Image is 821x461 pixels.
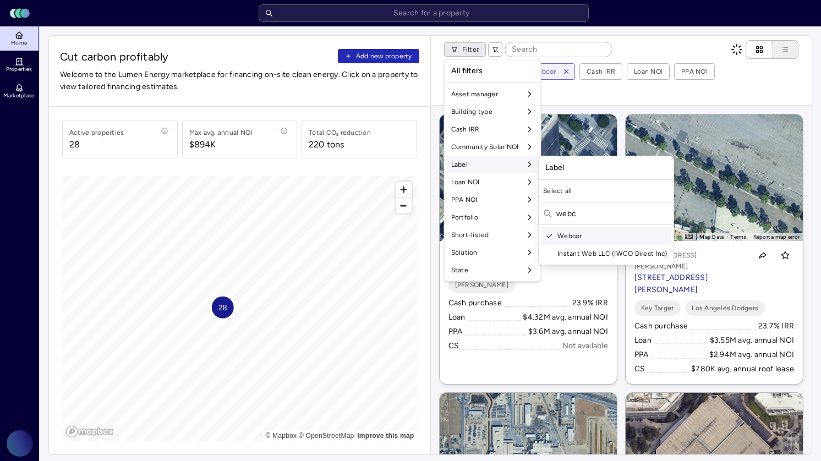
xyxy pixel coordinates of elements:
div: Select all [539,182,674,200]
a: Mapbox [265,432,297,440]
div: Label [541,158,671,177]
div: Cash IRR [447,120,539,138]
button: Zoom out [396,197,412,213]
div: Suggestions [539,227,674,262]
a: Map feedback [357,432,414,440]
div: Building type [447,103,539,120]
div: Solution [447,244,539,261]
div: Short-listed [447,226,539,244]
div: PPA NOI [447,191,539,208]
div: Loan NOI [447,173,539,191]
div: Instant Web LLC (IWCO Direct Inc) [541,245,671,262]
div: Portfolio [447,208,539,226]
div: Label [447,156,539,173]
a: Mapbox logo [65,425,114,438]
div: Community Solar NOI [447,138,539,156]
button: Zoom in [396,182,412,197]
a: OpenStreetMap [299,432,354,440]
div: Asset manager [447,85,539,103]
div: Webcor [541,227,671,245]
div: All filters [447,62,539,80]
div: State [447,261,539,279]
